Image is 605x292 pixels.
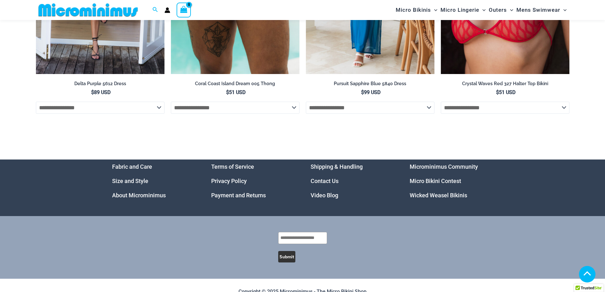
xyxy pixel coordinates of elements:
[36,3,140,17] img: MM SHOP LOGO FLAT
[112,178,148,184] a: Size and Style
[112,192,166,199] a: About Microminimus
[36,81,165,89] a: Delta Purple 5612 Dress
[171,81,299,89] a: Coral Coast Island Dream 005 Thong
[152,6,158,14] a: Search icon link
[226,89,229,95] span: $
[211,160,295,202] nav: Menu
[165,7,170,13] a: Account icon link
[393,1,569,19] nav: Site Navigation
[410,160,493,202] aside: Footer Widget 4
[410,163,478,170] a: Microminimus Community
[112,160,196,202] nav: Menu
[410,160,493,202] nav: Menu
[496,89,499,95] span: $
[311,192,338,199] a: Video Blog
[306,81,434,87] h2: Pursuit Sapphire Blue 5840 Dress
[306,81,434,89] a: Pursuit Sapphire Blue 5840 Dress
[394,2,439,18] a: Micro BikinisMenu ToggleMenu Toggle
[440,2,479,18] span: Micro Lingerie
[171,81,299,87] h2: Coral Coast Island Dream 005 Thong
[431,2,437,18] span: Menu Toggle
[311,160,394,202] nav: Menu
[311,163,363,170] a: Shipping & Handling
[361,89,364,95] span: $
[507,2,513,18] span: Menu Toggle
[177,3,191,17] a: View Shopping Cart, empty
[361,89,380,95] bdi: 99 USD
[515,2,568,18] a: Mens SwimwearMenu ToggleMenu Toggle
[91,89,94,95] span: $
[211,160,295,202] aside: Footer Widget 2
[560,2,567,18] span: Menu Toggle
[439,2,487,18] a: Micro LingerieMenu ToggleMenu Toggle
[211,178,247,184] a: Privacy Policy
[410,192,467,199] a: Wicked Weasel Bikinis
[91,89,111,95] bdi: 89 USD
[496,89,515,95] bdi: 51 USD
[487,2,515,18] a: OutersMenu ToggleMenu Toggle
[396,2,431,18] span: Micro Bikinis
[278,251,295,262] button: Submit
[112,163,152,170] a: Fabric and Care
[311,160,394,202] aside: Footer Widget 3
[311,178,339,184] a: Contact Us
[36,81,165,87] h2: Delta Purple 5612 Dress
[112,160,196,202] aside: Footer Widget 1
[516,2,560,18] span: Mens Swimwear
[211,163,254,170] a: Terms of Service
[441,81,569,89] a: Crystal Waves Red 327 Halter Top Bikini
[489,2,507,18] span: Outers
[410,178,461,184] a: Micro Bikini Contest
[226,89,245,95] bdi: 51 USD
[441,81,569,87] h2: Crystal Waves Red 327 Halter Top Bikini
[211,192,266,199] a: Payment and Returns
[479,2,486,18] span: Menu Toggle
